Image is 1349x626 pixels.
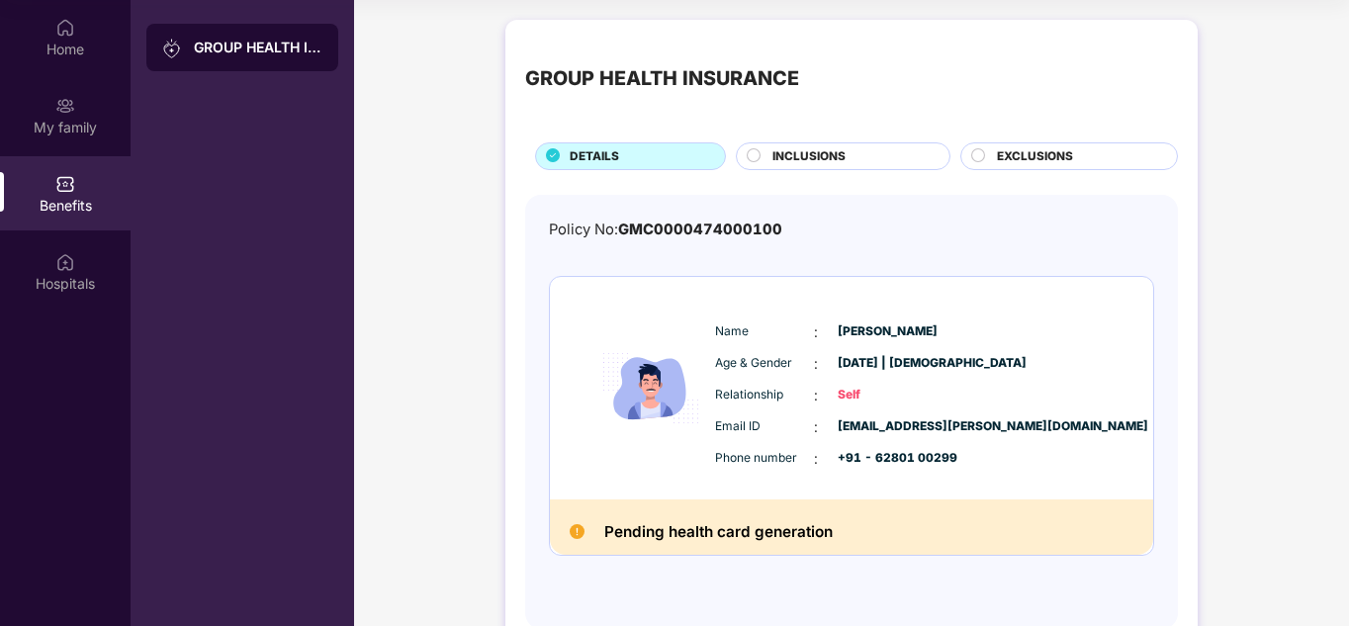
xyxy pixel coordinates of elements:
[838,449,937,468] span: +91 - 62801 00299
[814,385,818,406] span: :
[55,18,75,38] img: svg+xml;base64,PHN2ZyBpZD0iSG9tZSIgeG1sbnM9Imh0dHA6Ly93d3cudzMub3JnLzIwMDAvc3ZnIiB3aWR0aD0iMjAiIG...
[838,322,937,341] span: [PERSON_NAME]
[715,417,814,436] span: Email ID
[55,252,75,272] img: svg+xml;base64,PHN2ZyBpZD0iSG9zcGl0YWxzIiB4bWxucz0iaHR0cDovL3d3dy53My5vcmcvMjAwMC9zdmciIHdpZHRoPS...
[715,449,814,468] span: Phone number
[814,448,818,470] span: :
[618,221,782,238] span: GMC0000474000100
[55,96,75,116] img: svg+xml;base64,PHN2ZyB3aWR0aD0iMjAiIGhlaWdodD0iMjAiIHZpZXdCb3g9IjAgMCAyMCAyMCIgZmlsbD0ibm9uZSIgeG...
[772,147,846,166] span: INCLUSIONS
[570,147,619,166] span: DETAILS
[55,174,75,194] img: svg+xml;base64,PHN2ZyBpZD0iQmVuZWZpdHMiIHhtbG5zPSJodHRwOi8vd3d3LnczLm9yZy8yMDAwL3N2ZyIgd2lkdGg9Ij...
[838,386,937,404] span: Self
[838,417,937,436] span: [EMAIL_ADDRESS][PERSON_NAME][DOMAIN_NAME]
[715,386,814,404] span: Relationship
[814,416,818,438] span: :
[997,147,1073,166] span: EXCLUSIONS
[549,219,782,241] div: Policy No:
[525,63,799,94] div: GROUP HEALTH INSURANCE
[715,354,814,373] span: Age & Gender
[814,321,818,343] span: :
[570,524,585,539] img: Pending
[604,519,833,545] h2: Pending health card generation
[591,305,710,472] img: icon
[715,322,814,341] span: Name
[814,353,818,375] span: :
[194,38,322,57] div: GROUP HEALTH INSURANCE
[162,39,182,58] img: svg+xml;base64,PHN2ZyB3aWR0aD0iMjAiIGhlaWdodD0iMjAiIHZpZXdCb3g9IjAgMCAyMCAyMCIgZmlsbD0ibm9uZSIgeG...
[838,354,937,373] span: [DATE] | [DEMOGRAPHIC_DATA]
